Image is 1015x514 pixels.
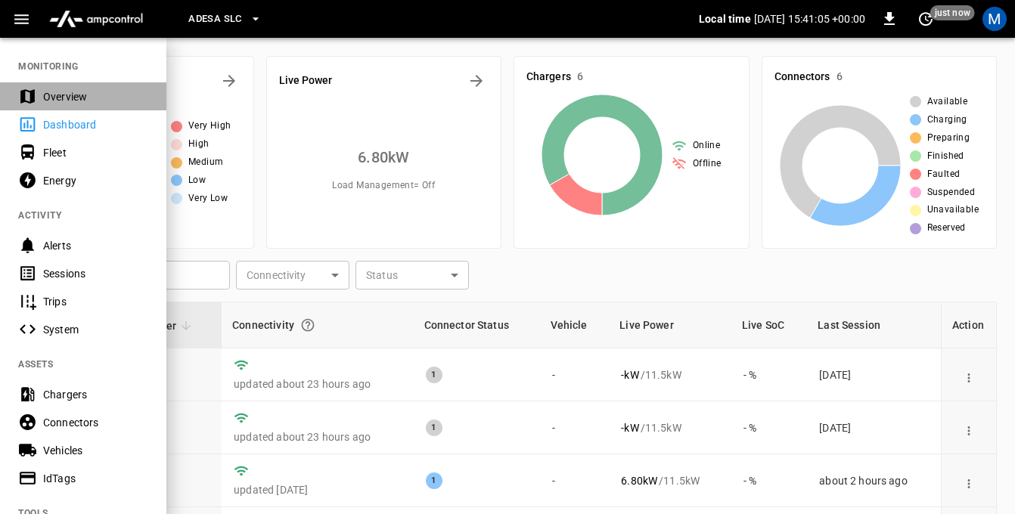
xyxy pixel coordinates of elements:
span: just now [930,5,975,20]
div: Trips [43,294,148,309]
button: set refresh interval [914,7,938,31]
div: Vehicles [43,443,148,458]
img: ampcontrol.io logo [43,5,149,33]
div: System [43,322,148,337]
p: [DATE] 15:41:05 +00:00 [754,11,865,26]
div: IdTags [43,471,148,486]
div: Sessions [43,266,148,281]
div: Alerts [43,238,148,253]
div: Overview [43,89,148,104]
div: Fleet [43,145,148,160]
div: Connectors [43,415,148,430]
div: Energy [43,173,148,188]
div: Chargers [43,387,148,402]
div: Dashboard [43,117,148,132]
p: Local time [699,11,751,26]
div: profile-icon [982,7,1007,31]
span: Adesa SLC [188,11,241,28]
